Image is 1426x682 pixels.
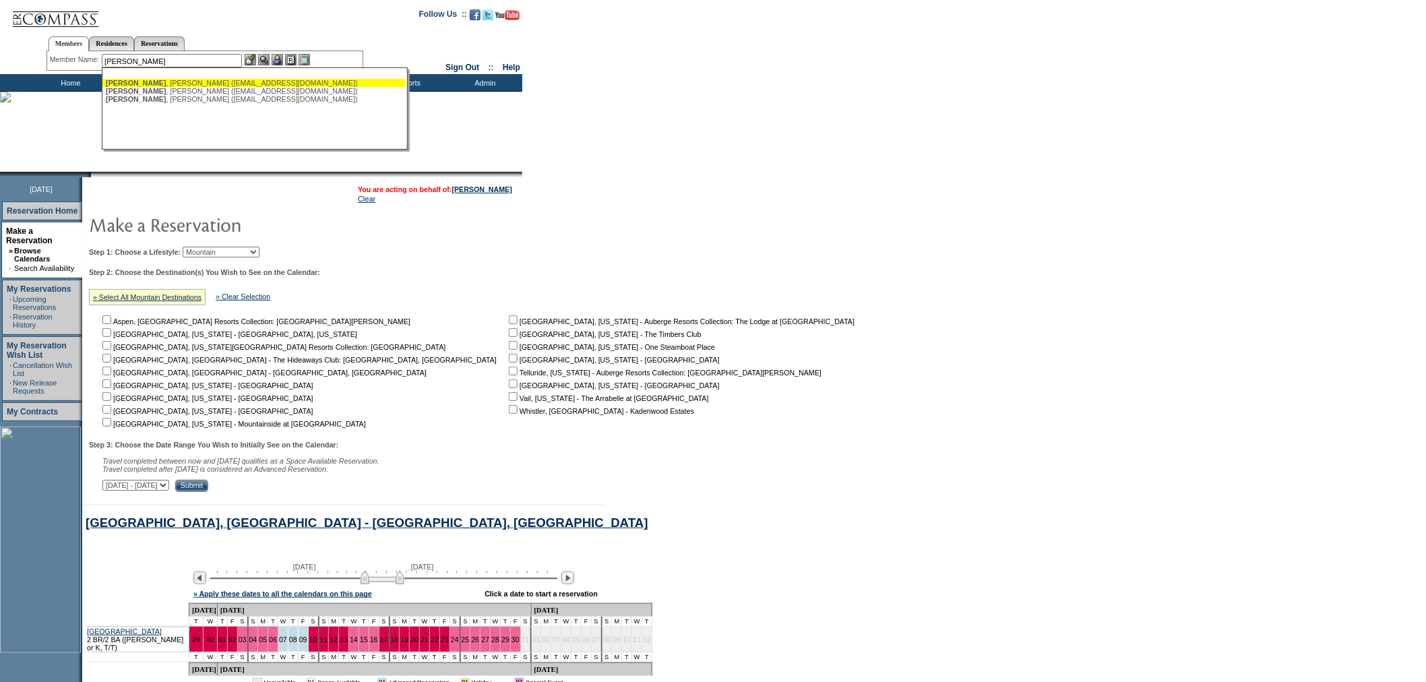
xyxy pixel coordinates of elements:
[9,379,11,395] td: ·
[612,617,622,627] td: M
[506,356,720,364] nobr: [GEOGRAPHIC_DATA], [US_STATE] - [GEOGRAPHIC_DATA]
[49,36,90,51] a: Members
[541,652,551,662] td: M
[506,343,715,351] nobr: [GEOGRAPHIC_DATA], [US_STATE] - One Steamboat Place
[491,652,501,662] td: W
[238,652,249,662] td: S
[272,54,283,65] img: Impersonate
[592,617,602,627] td: S
[521,652,532,662] td: S
[339,617,349,627] td: T
[390,652,400,662] td: S
[106,87,166,95] span: [PERSON_NAME]
[380,635,388,644] a: 17
[582,652,592,662] td: F
[622,627,632,652] td: 10
[561,652,571,662] td: W
[360,635,368,644] a: 15
[561,617,571,627] td: W
[420,617,430,627] td: W
[441,635,449,644] a: 23
[489,63,494,72] span: ::
[258,54,270,65] img: View
[329,617,339,627] td: M
[485,590,598,598] div: Click a date to start a reservation
[309,617,319,627] td: S
[89,36,134,51] a: Residences
[86,172,91,177] img: promoShadowLeftCorner.gif
[278,652,288,662] td: W
[506,394,709,402] nobr: Vail, [US_STATE] - The Arrabelle at [GEOGRAPHIC_DATA]
[189,603,218,617] td: [DATE]
[86,516,648,530] a: [GEOGRAPHIC_DATA], [GEOGRAPHIC_DATA] - [GEOGRAPHIC_DATA], [GEOGRAPHIC_DATA]
[218,603,532,617] td: [DATE]
[100,330,357,338] nobr: [GEOGRAPHIC_DATA], [US_STATE] - [GEOGRAPHIC_DATA], [US_STATE]
[13,295,56,311] a: Upcoming Reservations
[218,635,226,644] a: 01
[532,627,542,652] td: 01
[349,617,359,627] td: W
[521,627,532,652] td: 31
[100,317,410,325] nobr: Aspen, [GEOGRAPHIC_DATA] Resorts Collection: [GEOGRAPHIC_DATA][PERSON_NAME]
[100,407,313,415] nobr: [GEOGRAPHIC_DATA], [US_STATE] - [GEOGRAPHIC_DATA]
[551,652,561,662] td: T
[13,313,53,329] a: Reservation History
[602,617,613,627] td: S
[481,635,489,644] a: 27
[391,635,399,644] a: 18
[506,330,702,338] nobr: [GEOGRAPHIC_DATA], [US_STATE] - The Timbers Club
[6,226,53,245] a: Make a Reservation
[461,652,471,662] td: S
[339,652,349,662] td: T
[400,635,408,644] a: 19
[483,9,493,20] img: Follow us on Twitter
[100,369,427,377] nobr: [GEOGRAPHIC_DATA], [GEOGRAPHIC_DATA] - [GEOGRAPHIC_DATA], [GEOGRAPHIC_DATA]
[451,635,459,644] a: 24
[532,652,542,662] td: S
[91,172,92,177] img: blank.gif
[245,54,256,65] img: b_edit.gif
[102,465,328,473] nobr: Travel completed after [DATE] is considered an Advanced Reservation.
[470,652,480,662] td: M
[89,268,320,276] b: Step 2: Choose the Destination(s) You Wish to See on the Calendar:
[89,441,338,449] b: Step 3: Choose the Date Range You Wish to Initially See on the Calendar:
[7,341,67,360] a: My Reservation Wish List
[30,185,53,193] span: [DATE]
[390,617,400,627] td: S
[511,652,521,662] td: F
[612,627,622,652] td: 09
[278,617,288,627] td: W
[106,87,402,95] div: , [PERSON_NAME] ([EMAIL_ADDRESS][DOMAIN_NAME])
[503,63,520,72] a: Help
[7,284,71,294] a: My Reservations
[100,420,366,428] nobr: [GEOGRAPHIC_DATA], [US_STATE] - Mountainside at [GEOGRAPHIC_DATA]
[293,563,316,571] span: [DATE]
[268,617,278,627] td: T
[86,627,189,652] td: 2 BR/2 BA ([PERSON_NAME] or K, T/T)
[445,74,522,91] td: Admin
[249,652,259,662] td: S
[249,617,259,627] td: S
[228,635,237,644] a: 02
[14,247,50,263] a: Browse Calendars
[329,652,339,662] td: M
[320,635,328,644] a: 11
[421,635,429,644] a: 21
[379,617,390,627] td: S
[206,635,214,644] a: 30
[106,79,166,87] span: [PERSON_NAME]
[480,617,491,627] td: T
[299,652,309,662] td: F
[9,264,13,272] td: ·
[228,652,238,662] td: F
[93,293,201,301] a: » Select All Mountain Destinations
[420,652,430,662] td: W
[410,617,420,627] td: T
[289,635,297,644] a: 08
[495,13,520,22] a: Subscribe to our YouTube Channel
[470,13,480,22] a: Become our fan on Facebook
[400,617,410,627] td: M
[7,206,77,216] a: Reservation Home
[87,627,162,635] a: [GEOGRAPHIC_DATA]
[13,379,57,395] a: New Release Requests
